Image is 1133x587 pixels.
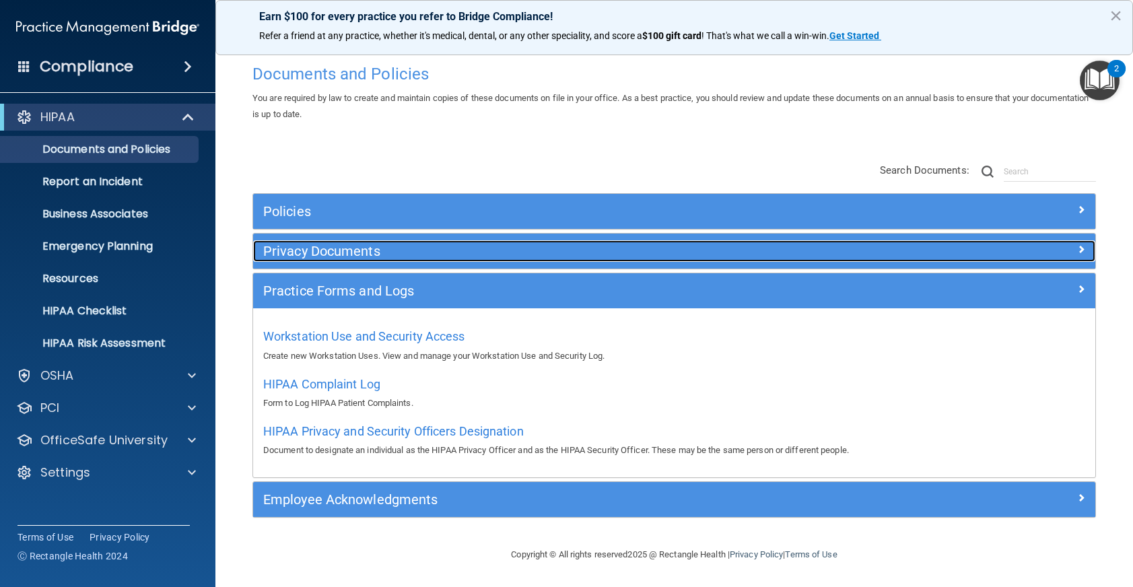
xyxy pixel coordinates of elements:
[263,244,874,258] h5: Privacy Documents
[9,240,193,253] p: Emergency Planning
[40,400,59,416] p: PCI
[40,432,168,448] p: OfficeSafe University
[1109,5,1122,26] button: Close
[16,432,196,448] a: OfficeSafe University
[40,464,90,481] p: Settings
[9,337,193,350] p: HIPAA Risk Assessment
[829,30,881,41] a: Get Started
[701,30,829,41] span: ! That's what we call a win-win.
[263,240,1085,262] a: Privacy Documents
[429,533,920,576] div: Copyright © All rights reserved 2025 @ Rectangle Health | |
[1004,162,1096,182] input: Search
[9,304,193,318] p: HIPAA Checklist
[1080,61,1120,100] button: Open Resource Center, 2 new notifications
[263,201,1085,222] a: Policies
[16,109,195,125] a: HIPAA
[18,530,73,544] a: Terms of Use
[40,57,133,76] h4: Compliance
[263,380,380,390] a: HIPAA Complaint Log
[252,65,1096,83] h4: Documents and Policies
[18,549,128,563] span: Ⓒ Rectangle Health 2024
[16,400,196,416] a: PCI
[263,492,874,507] h5: Employee Acknowledgments
[90,530,150,544] a: Privacy Policy
[263,348,1085,364] p: Create new Workstation Uses. View and manage your Workstation Use and Security Log.
[259,30,642,41] span: Refer a friend at any practice, whether it's medical, dental, or any other speciality, and score a
[9,207,193,221] p: Business Associates
[9,175,193,188] p: Report an Incident
[263,424,524,438] span: HIPAA Privacy and Security Officers Designation
[263,442,1085,458] p: Document to designate an individual as the HIPAA Privacy Officer and as the HIPAA Security Office...
[252,93,1089,119] span: You are required by law to create and maintain copies of these documents on file in your office. ...
[1114,69,1119,86] div: 2
[263,204,874,219] h5: Policies
[263,333,465,343] a: Workstation Use and Security Access
[263,395,1085,411] p: Form to Log HIPAA Patient Complaints.
[263,427,524,438] a: HIPAA Privacy and Security Officers Designation
[785,549,837,559] a: Terms of Use
[40,368,74,384] p: OSHA
[263,283,874,298] h5: Practice Forms and Logs
[263,489,1085,510] a: Employee Acknowledgments
[730,549,783,559] a: Privacy Policy
[642,30,701,41] strong: $100 gift card
[9,272,193,285] p: Resources
[982,166,994,178] img: ic-search.3b580494.png
[829,30,879,41] strong: Get Started
[880,164,969,176] span: Search Documents:
[16,368,196,384] a: OSHA
[40,109,75,125] p: HIPAA
[16,14,199,41] img: PMB logo
[263,329,465,343] span: Workstation Use and Security Access
[259,10,1089,23] p: Earn $100 for every practice you refer to Bridge Compliance!
[9,143,193,156] p: Documents and Policies
[263,280,1085,302] a: Practice Forms and Logs
[16,464,196,481] a: Settings
[263,377,380,391] span: HIPAA Complaint Log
